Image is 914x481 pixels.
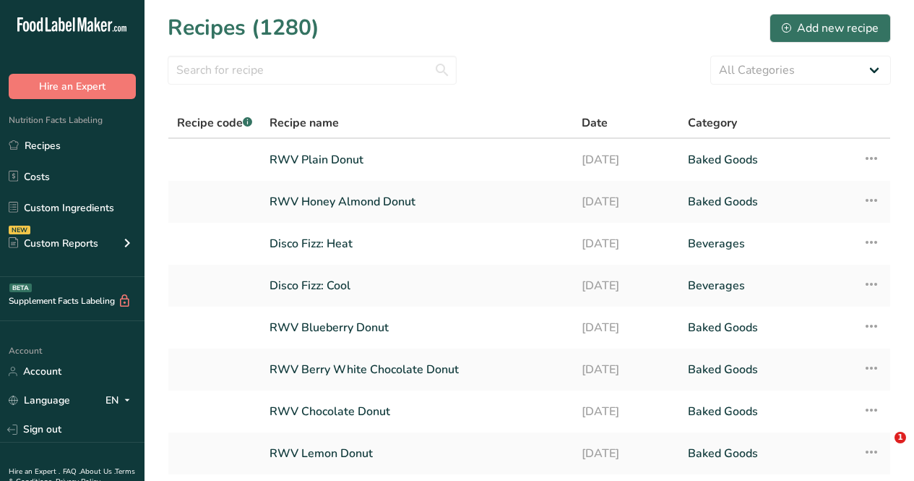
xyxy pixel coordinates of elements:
button: Hire an Expert [9,74,136,99]
a: [DATE] [582,145,670,175]
a: Baked Goods [688,438,846,469]
a: Disco Fizz: Heat [270,229,564,259]
h1: Recipes (1280) [168,12,319,44]
a: [DATE] [582,312,670,343]
a: [DATE] [582,187,670,217]
div: Custom Reports [9,236,98,251]
a: Baked Goods [688,312,846,343]
a: [DATE] [582,438,670,469]
iframe: Intercom live chat [865,432,900,467]
a: [DATE] [582,229,670,259]
span: Date [582,114,608,132]
a: Baked Goods [688,354,846,385]
a: RWV Blueberry Donut [270,312,564,343]
a: Beverages [688,229,846,259]
span: 1 [894,432,906,443]
span: Recipe name [270,114,339,132]
a: [DATE] [582,271,670,301]
a: Beverages [688,271,846,301]
div: BETA [9,284,32,292]
a: Language [9,388,70,413]
span: Recipe code [177,115,252,131]
div: Add new recipe [782,20,879,37]
button: Add new recipe [769,14,891,43]
a: Baked Goods [688,396,846,427]
a: About Us . [80,467,115,477]
a: Baked Goods [688,145,846,175]
a: Hire an Expert . [9,467,60,477]
a: [DATE] [582,396,670,427]
a: FAQ . [63,467,80,477]
a: Disco Fizz: Cool [270,271,564,301]
a: [DATE] [582,354,670,385]
a: Baked Goods [688,187,846,217]
div: NEW [9,226,30,234]
span: Category [688,114,737,132]
a: RWV Honey Almond Donut [270,187,564,217]
a: RWV Chocolate Donut [270,396,564,427]
input: Search for recipe [168,56,457,85]
a: RWV Berry White Chocolate Donut [270,354,564,385]
a: RWV Lemon Donut [270,438,564,469]
div: EN [105,392,136,409]
a: RWV Plain Donut [270,145,564,175]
